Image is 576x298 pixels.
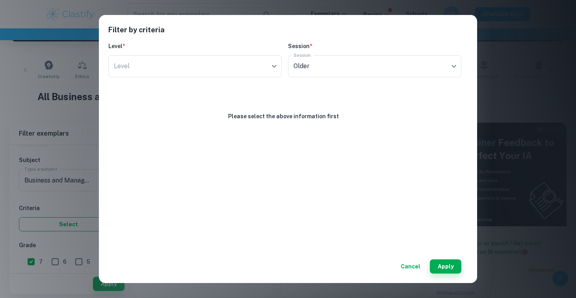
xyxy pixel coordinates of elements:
button: Cancel [398,259,424,274]
h2: Filter by criteria [108,24,468,42]
button: Apply [430,259,461,274]
h6: Level [108,42,282,50]
h6: Session [288,42,461,50]
label: Session [294,52,311,58]
h6: Please select the above information first [228,112,342,121]
div: Older [288,55,461,77]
